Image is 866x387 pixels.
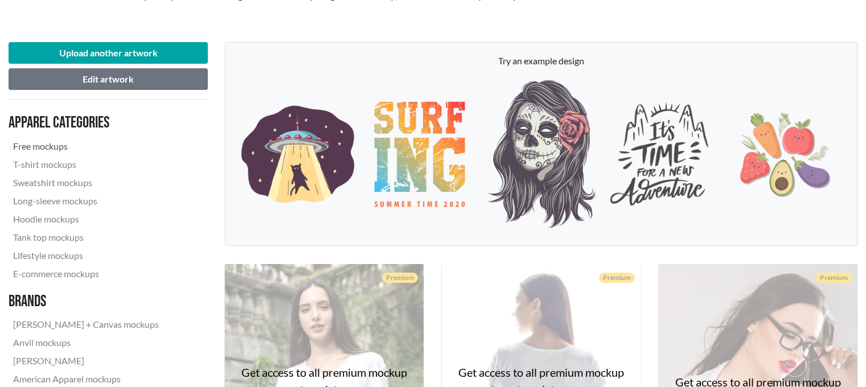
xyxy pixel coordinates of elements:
a: Free mockups [9,137,163,155]
a: E-commerce mockups [9,265,163,283]
a: [PERSON_NAME] + Canvas mockups [9,315,163,334]
a: T-shirt mockups [9,155,163,174]
button: Edit artwork [9,68,208,90]
a: Anvil mockups [9,334,163,352]
h3: Brands [9,292,163,311]
h3: Apparel categories [9,113,163,133]
button: Upload another artwork [9,42,208,64]
p: Try an example design [237,54,846,68]
a: Sweatshirt mockups [9,174,163,192]
a: Hoodie mockups [9,210,163,228]
a: Tank top mockups [9,228,163,246]
a: [PERSON_NAME] [9,352,163,370]
a: Lifestyle mockups [9,246,163,265]
a: Long-sleeve mockups [9,192,163,210]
